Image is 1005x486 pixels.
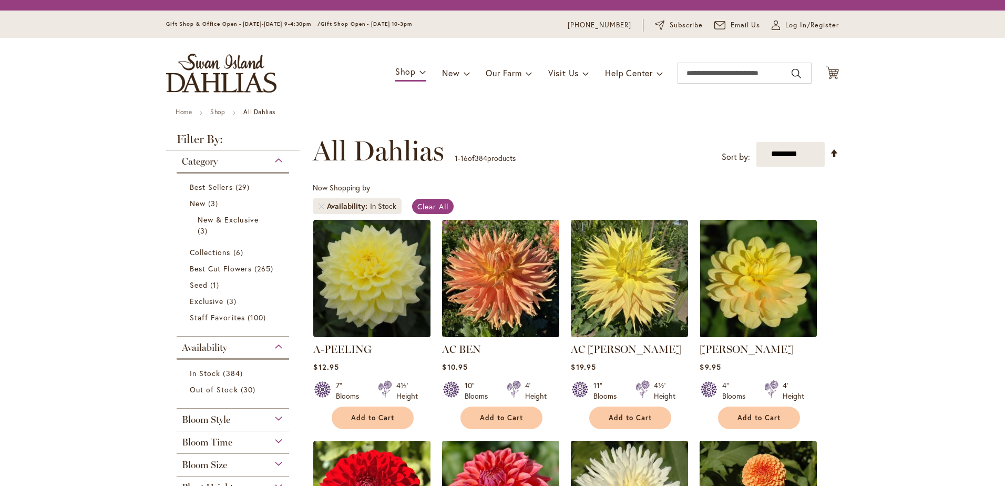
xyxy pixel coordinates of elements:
[442,362,467,372] span: $10.95
[700,343,793,356] a: [PERSON_NAME]
[332,407,414,429] button: Add to Cart
[731,20,761,31] span: Email Us
[248,312,269,323] span: 100
[190,280,208,290] span: Seed
[722,380,752,401] div: 4" Blooms
[336,380,365,401] div: 7" Blooms
[783,380,804,401] div: 4' Height
[233,247,246,258] span: 6
[327,201,370,211] span: Availability
[700,329,817,339] a: AHOY MATEY
[176,108,192,116] a: Home
[190,247,231,257] span: Collections
[190,384,279,395] a: Out of Stock 30
[670,20,703,31] span: Subscribe
[700,362,721,372] span: $9.95
[313,135,444,167] span: All Dahlias
[718,407,800,429] button: Add to Cart
[190,312,279,323] a: Staff Favorites
[460,153,468,163] span: 16
[198,225,210,236] span: 3
[166,134,300,150] strong: Filter By:
[254,263,276,274] span: 265
[465,380,494,401] div: 10" Blooms
[442,329,559,339] a: AC BEN
[190,247,279,258] a: Collections
[190,264,252,274] span: Best Cut Flowers
[609,413,652,422] span: Add to Cart
[548,67,579,78] span: Visit Us
[737,413,781,422] span: Add to Cart
[654,380,675,401] div: 4½' Height
[525,380,547,401] div: 4' Height
[210,108,225,116] a: Shop
[313,343,372,356] a: A-PEELING
[313,362,339,372] span: $12.95
[190,296,279,307] a: Exclusive
[571,362,596,372] span: $19.95
[412,199,454,214] a: Clear All
[370,201,396,211] div: In Stock
[210,279,222,290] span: 1
[655,20,703,31] a: Subscribe
[395,66,416,77] span: Shop
[571,343,681,356] a: AC [PERSON_NAME]
[714,20,761,31] a: Email Us
[455,153,458,163] span: 1
[190,263,279,274] a: Best Cut Flowers
[722,147,750,167] label: Sort by:
[190,384,238,394] span: Out of Stock
[475,153,487,163] span: 384
[593,380,623,401] div: 11" Blooms
[190,368,220,378] span: In Stock
[351,413,394,422] span: Add to Cart
[442,220,559,337] img: AC BEN
[198,214,271,236] a: New &amp; Exclusive
[182,342,227,353] span: Availability
[227,296,239,307] span: 3
[480,413,523,422] span: Add to Cart
[460,407,542,429] button: Add to Cart
[190,368,279,379] a: In Stock 384
[182,437,232,448] span: Bloom Time
[313,329,430,339] a: A-Peeling
[243,108,275,116] strong: All Dahlias
[571,220,688,337] img: AC Jeri
[571,329,688,339] a: AC Jeri
[235,181,252,193] span: 29
[166,54,276,93] a: store logo
[223,368,245,379] span: 384
[321,21,412,27] span: Gift Shop Open - [DATE] 10-3pm
[785,20,839,31] span: Log In/Register
[396,380,418,401] div: 4½' Height
[190,296,223,306] span: Exclusive
[700,220,817,337] img: AHOY MATEY
[190,182,233,192] span: Best Sellers
[313,183,370,193] span: Now Shopping by
[190,198,206,208] span: New
[166,21,321,27] span: Gift Shop & Office Open - [DATE]-[DATE] 9-4:30pm /
[208,198,221,209] span: 3
[190,312,245,322] span: Staff Favorites
[198,215,259,225] span: New & Exclusive
[313,220,430,337] img: A-Peeling
[182,414,230,426] span: Bloom Style
[182,459,227,471] span: Bloom Size
[318,203,324,209] a: Remove Availability In Stock
[417,201,448,211] span: Clear All
[486,67,521,78] span: Our Farm
[442,67,459,78] span: New
[568,20,631,31] a: [PHONE_NUMBER]
[190,198,279,209] a: New
[605,67,653,78] span: Help Center
[241,384,258,395] span: 30
[589,407,671,429] button: Add to Cart
[772,20,839,31] a: Log In/Register
[442,343,481,356] a: AC BEN
[455,150,516,167] p: - of products
[182,156,218,167] span: Category
[190,279,279,290] a: Seed
[190,181,279,193] a: Best Sellers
